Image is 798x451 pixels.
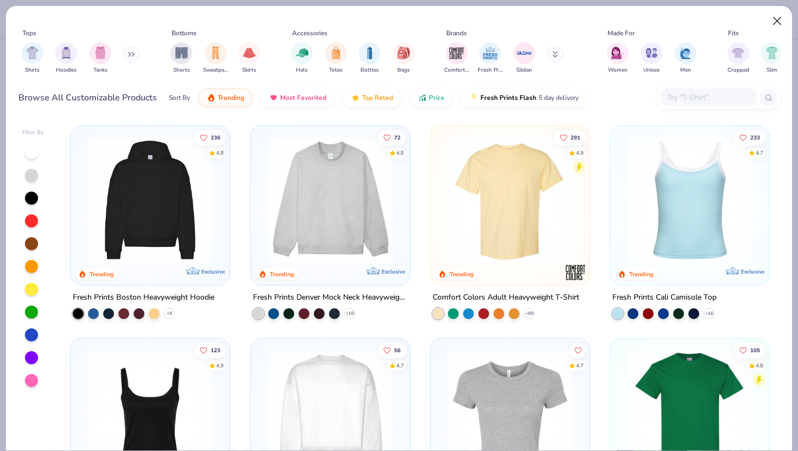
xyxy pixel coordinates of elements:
span: Comfort Colors [444,66,469,74]
button: filter button [607,42,629,74]
span: Exclusive [382,268,405,275]
div: filter for Women [607,42,629,74]
div: Fresh Prints Cali Camisole Top [612,291,717,304]
span: Gildan [516,66,532,74]
button: Like [377,343,406,358]
span: 123 [211,348,220,353]
img: flash.gif [470,93,478,102]
div: Sort By [169,93,190,103]
span: Unisex [643,66,660,74]
div: Comfort Colors Adult Heavyweight T-Shirt [433,291,579,304]
button: filter button [55,42,77,74]
img: Shorts Image [175,47,188,59]
img: Gildan Image [516,45,533,61]
img: Men Image [680,47,692,59]
img: Slim Image [766,47,778,59]
button: Close [767,11,788,31]
div: Tops [22,28,36,38]
div: filter for Hats [291,42,313,74]
img: Sweatpants Image [210,47,221,59]
span: + 10 [345,310,353,317]
img: Bottles Image [364,47,376,59]
img: 029b8af0-80e6-406f-9fdc-fdf898547912 [441,137,579,263]
div: filter for Slim [761,42,783,74]
span: Price [429,93,445,102]
button: filter button [641,42,662,74]
div: Made For [607,28,635,38]
span: Hoodies [56,66,77,74]
img: TopRated.gif [351,93,360,102]
img: Tanks Image [94,47,106,59]
img: Cropped Image [732,47,744,59]
div: 4.9 [216,362,224,370]
span: Skirts [242,66,256,74]
span: Bottles [360,66,379,74]
div: 4.7 [396,362,403,370]
div: filter for Bags [393,42,415,74]
span: Fresh Prints Flash [480,93,536,102]
div: Filter By [22,129,44,137]
button: Top Rated [343,88,401,107]
div: Browse All Customizable Products [18,91,157,104]
button: filter button [675,42,696,74]
button: filter button [170,42,192,74]
img: e55d29c3-c55d-459c-bfd9-9b1c499ab3c6 [579,137,716,263]
img: trending.gif [207,93,216,102]
button: Price [410,88,453,107]
img: a90f7c54-8796-4cb2-9d6e-4e9644cfe0fe [399,137,536,263]
img: Bags Image [397,47,409,59]
img: f5d85501-0dbb-4ee4-b115-c08fa3845d83 [262,137,399,263]
div: 4.9 [576,149,584,157]
div: 4.8 [756,362,763,370]
span: Hats [296,66,308,74]
span: Tanks [93,66,107,74]
button: Like [734,343,765,358]
button: Trending [199,88,252,107]
span: Cropped [727,66,749,74]
span: 291 [571,135,580,140]
span: Exclusive [741,268,764,275]
button: filter button [238,42,260,74]
div: Fresh Prints Denver Mock Neck Heavyweight Sweatshirt [253,291,408,304]
div: Bottoms [172,28,197,38]
div: 4.8 [396,149,403,157]
button: Like [194,130,226,145]
button: filter button [393,42,415,74]
button: Like [554,130,586,145]
span: Exclusive [202,268,225,275]
span: 56 [394,348,400,353]
button: filter button [203,42,228,74]
div: filter for Unisex [641,42,662,74]
img: Comfort Colors Image [448,45,465,61]
button: filter button [22,42,43,74]
img: 91acfc32-fd48-4d6b-bdad-a4c1a30ac3fc [81,137,219,263]
button: Like [734,130,765,145]
span: Bags [397,66,410,74]
span: 72 [394,135,400,140]
span: + 9 [167,310,172,317]
img: Hats Image [296,47,308,59]
img: Comfort Colors logo [565,262,586,283]
div: filter for Skirts [238,42,260,74]
button: Most Favorited [261,88,334,107]
div: filter for Bottles [359,42,381,74]
input: Try "T-Shirt" [666,91,750,104]
span: Top Rated [362,93,393,102]
div: 4.8 [216,149,224,157]
span: 233 [750,135,760,140]
div: 4.7 [576,362,584,370]
span: 236 [211,135,220,140]
button: filter button [90,42,111,74]
div: 4.7 [756,149,763,157]
span: Shirts [25,66,40,74]
button: Like [377,130,406,145]
span: Women [608,66,628,74]
button: filter button [761,42,783,74]
div: filter for Cropped [727,42,749,74]
div: Accessories [292,28,327,38]
img: Unisex Image [645,47,658,59]
button: Fresh Prints Flash5 day delivery [461,88,587,107]
span: 105 [750,348,760,353]
div: filter for Shirts [22,42,43,74]
div: filter for Comfort Colors [444,42,469,74]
